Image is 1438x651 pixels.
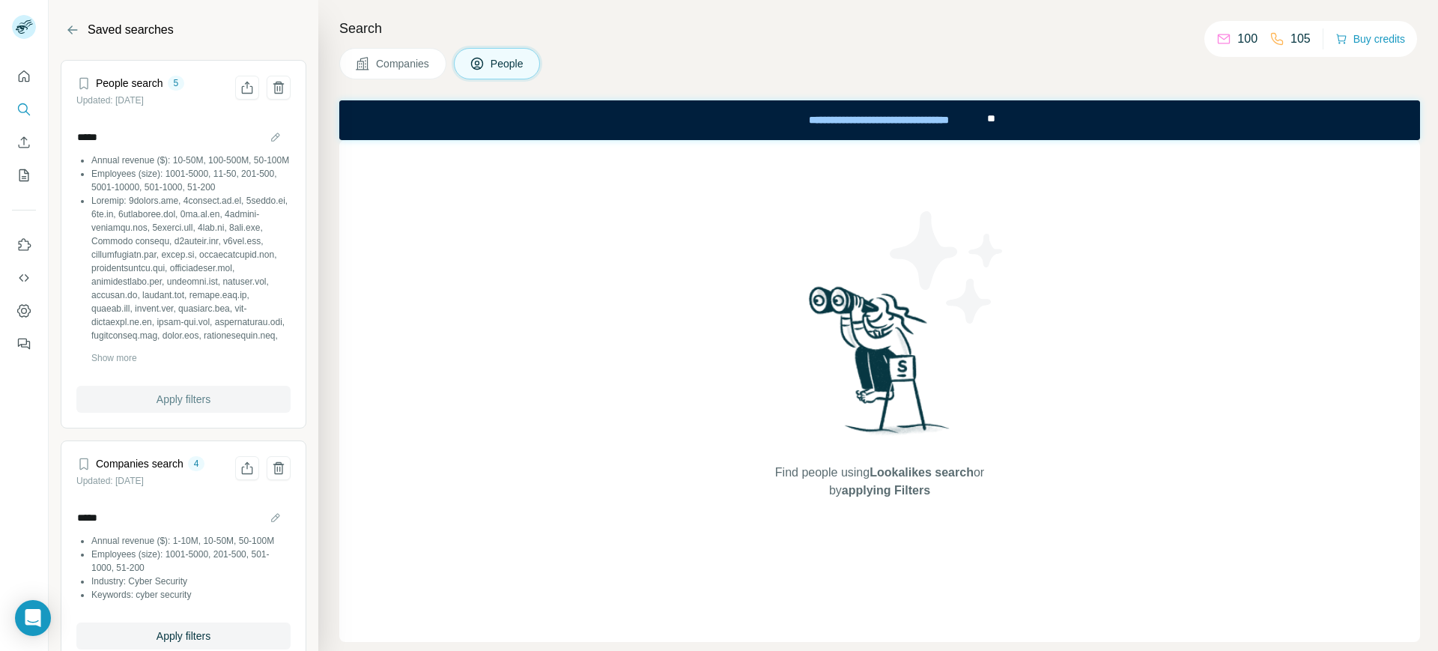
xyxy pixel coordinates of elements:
h4: Search [339,18,1420,39]
button: Search [12,96,36,123]
button: Dashboard [12,297,36,324]
button: Feedback [12,330,36,357]
h4: Companies search [96,456,183,471]
p: 105 [1290,30,1311,48]
button: Share filters [235,76,259,100]
span: People [491,56,525,71]
li: Annual revenue ($): 10-50M, 100-500M, 50-100M [91,154,291,167]
button: Back [61,18,85,42]
img: Surfe Illustration - Woman searching with binoculars [802,282,958,449]
span: Lookalikes search [870,466,974,479]
span: Find people using or by [759,464,999,500]
button: Enrich CSV [12,129,36,156]
button: Use Surfe on LinkedIn [12,231,36,258]
small: Updated: [DATE] [76,95,144,106]
small: Updated: [DATE] [76,476,144,486]
div: 5 [168,76,185,90]
button: Delete saved search [267,76,291,100]
button: Use Surfe API [12,264,36,291]
div: 4 [188,457,205,470]
img: Surfe Illustration - Stars [880,200,1015,335]
button: Buy credits [1335,28,1405,49]
li: Keywords: cyber security [91,588,291,602]
input: Search name [76,127,291,148]
li: Employees (size): 1001-5000, 201-500, 501-1000, 51-200 [91,548,291,575]
li: Industry: Cyber Security [91,575,291,588]
div: Open Intercom Messenger [15,600,51,636]
iframe: Banner [339,100,1420,140]
button: Show more [91,351,137,365]
span: Apply filters [157,392,210,407]
li: Employees (size): 1001-5000, 11-50, 201-500, 5001-10000, 501-1000, 51-200 [91,167,291,194]
button: Share filters [235,456,259,480]
h4: People search [96,76,163,91]
button: Delete saved search [267,456,291,480]
button: Quick start [12,63,36,90]
button: Apply filters [76,623,291,650]
span: applying Filters [842,484,930,497]
h2: Saved searches [88,21,174,39]
button: Apply filters [76,386,291,413]
p: 100 [1237,30,1258,48]
button: My lists [12,162,36,189]
input: Search name [76,507,291,528]
span: Apply filters [157,629,210,644]
span: Companies [376,56,431,71]
li: Annual revenue ($): 1-10M, 10-50M, 50-100M [91,534,291,548]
